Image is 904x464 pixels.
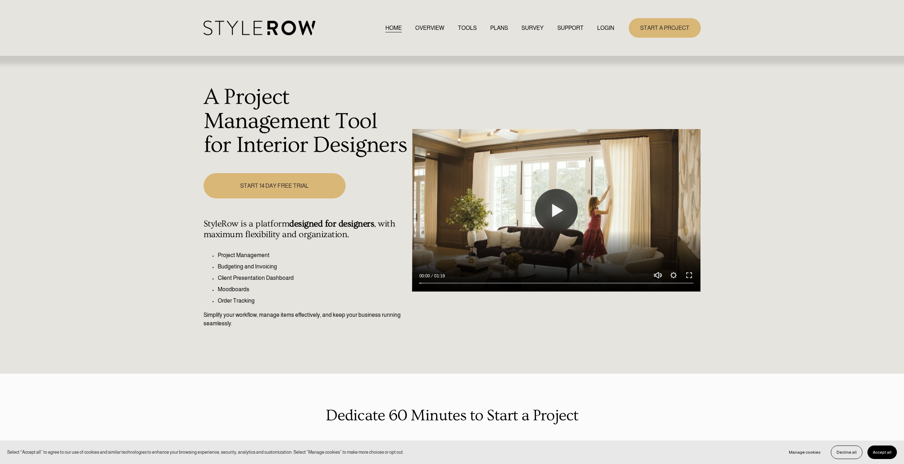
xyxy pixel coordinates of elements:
p: Order Tracking [218,297,408,305]
p: Select “Accept all” to agree to our use of cookies and similar technologies to enhance your brows... [7,449,404,455]
button: Play [535,189,578,232]
strong: designed for designers [289,219,374,229]
span: Decline all [837,450,857,455]
h1: A Project Management Tool for Interior Designers [204,85,408,158]
span: SUPPORT [557,24,584,32]
p: Dedicate 60 Minutes to Start a Project [204,404,701,427]
p: Project Management [218,251,408,260]
a: LOGIN [597,23,614,33]
button: Manage cookies [784,446,826,459]
input: Seek [419,281,693,286]
a: HOME [385,23,402,33]
h4: StyleRow is a platform , with maximum flexibility and organization. [204,219,408,240]
img: StyleRow [204,21,315,35]
a: PLANS [490,23,508,33]
p: Budgeting and Invoicing [218,262,408,271]
a: OVERVIEW [415,23,444,33]
a: folder dropdown [557,23,584,33]
a: TOOLS [458,23,477,33]
p: Moodboards [218,285,408,294]
a: SURVEY [521,23,543,33]
div: Duration [432,272,446,279]
p: Client Presentation Dashboard [218,274,408,282]
span: Manage cookies [789,450,821,455]
a: START A PROJECT [629,18,701,38]
a: START 14 DAY FREE TRIAL [204,173,346,198]
button: Decline all [831,446,862,459]
p: Simplify your workflow, manage items effectively, and keep your business running seamlessly. [204,311,408,328]
div: Current time [419,272,432,279]
span: Accept all [873,450,892,455]
button: Accept all [867,446,897,459]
